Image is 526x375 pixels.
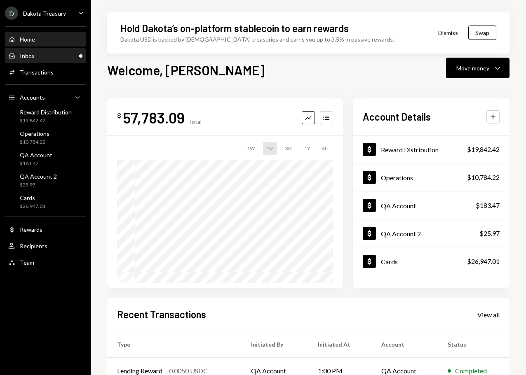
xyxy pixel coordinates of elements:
a: Recipients [5,238,86,253]
a: Home [5,32,86,47]
div: QA Account [20,151,52,158]
a: QA Account$183.47 [353,191,510,219]
div: ALL [318,142,333,155]
a: Operations$10,784.22 [5,128,86,147]
th: Type [107,331,241,358]
div: Rewards [20,226,42,233]
div: $19,842.42 [20,117,72,124]
div: D [5,7,18,20]
a: QA Account$183.47 [5,149,86,169]
div: Dakota Treasury [23,10,66,17]
div: $183.47 [20,160,52,167]
a: QA Account 2$25.97 [5,170,86,190]
div: QA Account [381,202,416,210]
div: 1W [244,142,258,155]
a: Cards$26,947.01 [353,247,510,275]
th: Status [438,331,510,358]
div: Cards [20,194,45,201]
div: Hold Dakota’s on-platform stablecoin to earn rewards [120,21,349,35]
button: Move money [446,58,510,78]
div: Total [188,118,202,125]
div: Team [20,259,34,266]
div: Reward Distribution [20,109,72,116]
a: Rewards [5,222,86,237]
div: $183.47 [476,200,500,210]
a: Cards$26,947.01 [5,192,86,212]
a: Transactions [5,65,86,79]
div: $ [117,112,121,120]
div: Move money [456,64,489,72]
div: $26,947.01 [467,256,500,266]
div: $10,784.22 [467,172,500,182]
div: 57,783.09 [123,108,185,127]
div: $10,784.22 [20,139,49,146]
div: Dakota USD is backed by [DEMOGRAPHIC_DATA] treasuries and earns you up to 3.5% in passive rewards. [120,35,394,44]
div: QA Account 2 [20,173,57,180]
a: Operations$10,784.22 [353,163,510,191]
div: 1Y [301,142,313,155]
a: Accounts [5,90,86,105]
div: $19,842.42 [467,144,500,154]
h2: Recent Transactions [117,307,206,321]
div: View all [477,311,500,319]
div: Reward Distribution [381,146,439,154]
a: Inbox [5,48,86,63]
div: Cards [381,258,398,266]
div: Operations [20,130,49,137]
div: $25.97 [479,228,500,238]
th: Initiated At [308,331,371,358]
h1: Welcome, [PERSON_NAME] [107,62,265,78]
div: $26,947.01 [20,203,45,210]
div: Operations [381,174,413,182]
div: Recipients [20,242,47,249]
th: Initiated By [241,331,308,358]
th: Account [371,331,438,358]
a: Reward Distribution$19,842.42 [353,135,510,163]
a: Team [5,255,86,270]
a: View all [477,310,500,319]
a: Reward Distribution$19,842.42 [5,106,86,126]
div: Accounts [20,94,45,101]
div: 3M [282,142,296,155]
div: Inbox [20,52,35,59]
button: Swap [468,26,496,40]
div: Transactions [20,69,54,76]
div: QA Account 2 [381,230,421,238]
h2: Account Details [363,110,431,123]
a: QA Account 2$25.97 [353,219,510,247]
button: Dismiss [428,23,468,42]
div: 1M [263,142,277,155]
div: Home [20,36,35,43]
div: $25.97 [20,182,57,189]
